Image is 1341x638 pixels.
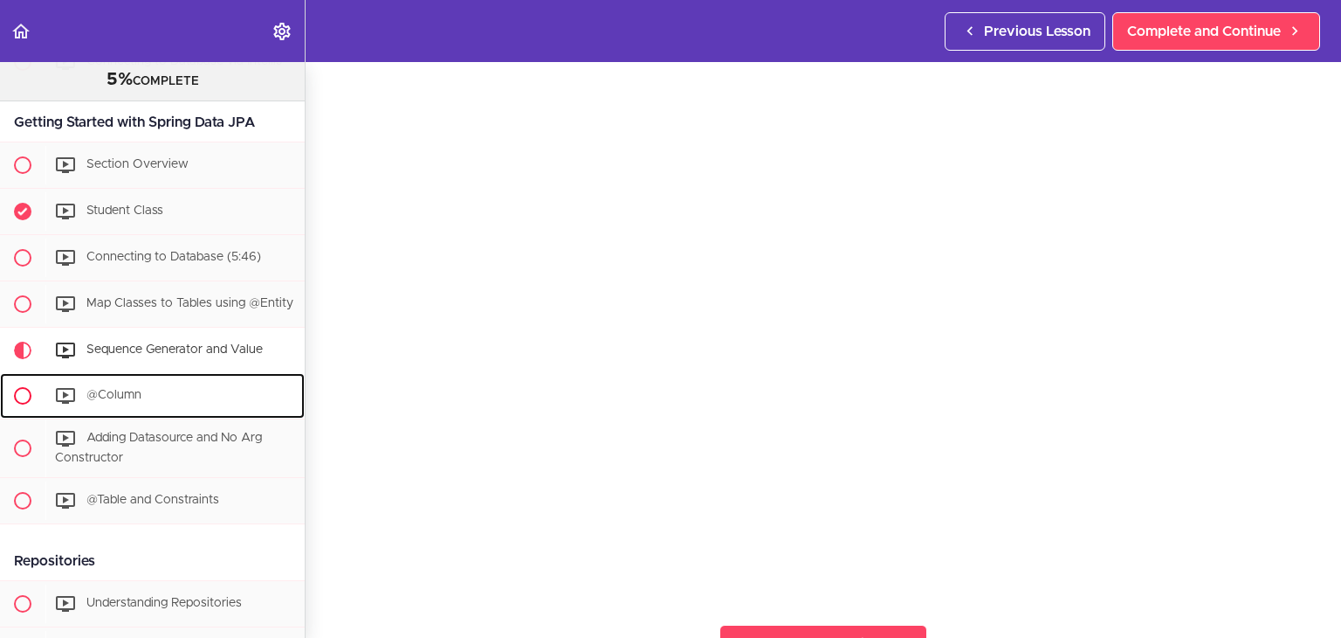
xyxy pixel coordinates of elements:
a: Complete and Continue [1112,12,1320,51]
a: Previous Lesson [945,12,1105,51]
svg: Settings Menu [272,21,292,42]
span: @Table and Constraints [86,494,219,506]
span: Previous Lesson [984,21,1090,42]
span: 5% [107,71,133,88]
span: Adding Datasource and No Arg Constructor [55,432,262,464]
span: Section Overview [86,158,189,170]
span: Student Class [86,205,163,217]
span: @Column [86,389,141,401]
span: Map Classes to Tables using @Entity [86,297,293,309]
svg: Back to course curriculum [10,21,31,42]
span: Connecting to Database (5:46) [86,251,261,263]
span: Complete and Continue [1127,21,1281,42]
span: Sequence Generator and Value [86,343,263,356]
div: COMPLETE [22,69,283,92]
span: Understanding Repositories [86,597,242,609]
